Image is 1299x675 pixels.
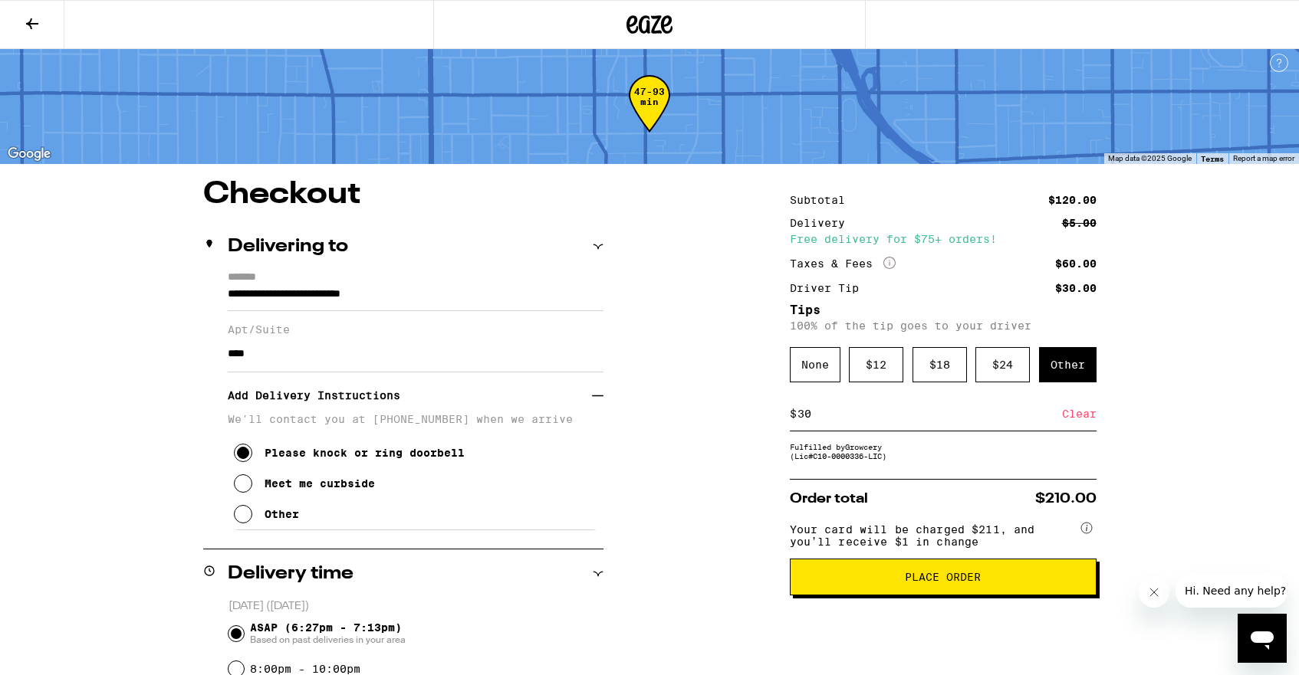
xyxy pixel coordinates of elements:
img: Google [4,144,54,164]
div: None [790,347,840,382]
iframe: Message from company [1176,574,1287,608]
a: Terms [1201,154,1224,163]
div: Taxes & Fees [790,257,896,270]
div: Clear [1062,397,1097,431]
div: Driver Tip [790,283,870,293]
p: [DATE] ([DATE]) [229,599,603,614]
div: Free delivery for $75+ orders! [790,234,1097,244]
label: 8:00pm - 10:00pm [250,663,360,675]
div: Other [265,508,299,520]
div: Subtotal [790,195,856,205]
div: $ 12 [849,347,903,382]
div: $5.00 [1062,218,1097,228]
div: $60.00 [1055,258,1097,269]
button: Meet me curbside [234,468,375,499]
iframe: Button to launch messaging window [1238,614,1287,663]
button: Please knock or ring doorbell [234,437,465,468]
h5: Tips [790,304,1097,316]
div: Other [1039,347,1097,382]
div: $ 18 [913,347,967,382]
p: We'll contact you at [PHONE_NUMBER] when we arrive [228,413,603,425]
a: Report a map error [1233,154,1294,162]
label: Apt/Suite [228,323,603,336]
span: Map data ©2025 Google [1108,154,1192,162]
h2: Delivering to [228,238,348,256]
div: $ 24 [975,347,1030,382]
div: Fulfilled by Growcery (Lic# C10-0000336-LIC ) [790,442,1097,460]
span: Place Order [905,572,981,582]
input: 0 [797,407,1062,421]
button: Other [234,499,299,529]
span: Based on past deliveries in your area [250,634,406,646]
p: 100% of the tip goes to your driver [790,319,1097,332]
div: $30.00 [1055,283,1097,293]
iframe: Close message [1139,577,1169,608]
h2: Delivery time [228,565,354,583]
span: Your card will be charged $211, and you’ll receive $1 in change [790,518,1078,548]
span: Order total [790,492,868,506]
div: $120.00 [1048,195,1097,205]
button: Place Order [790,559,1097,595]
span: $210.00 [1035,492,1097,506]
a: Open this area in Google Maps (opens a new window) [4,144,54,164]
h3: Add Delivery Instructions [228,378,592,413]
h1: Checkout [203,179,603,210]
div: Please knock or ring doorbell [265,447,465,459]
div: $ [790,397,797,431]
span: ASAP (6:27pm - 7:13pm) [250,621,406,646]
div: Meet me curbside [265,477,375,490]
div: 47-93 min [629,87,670,144]
div: Delivery [790,218,856,228]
